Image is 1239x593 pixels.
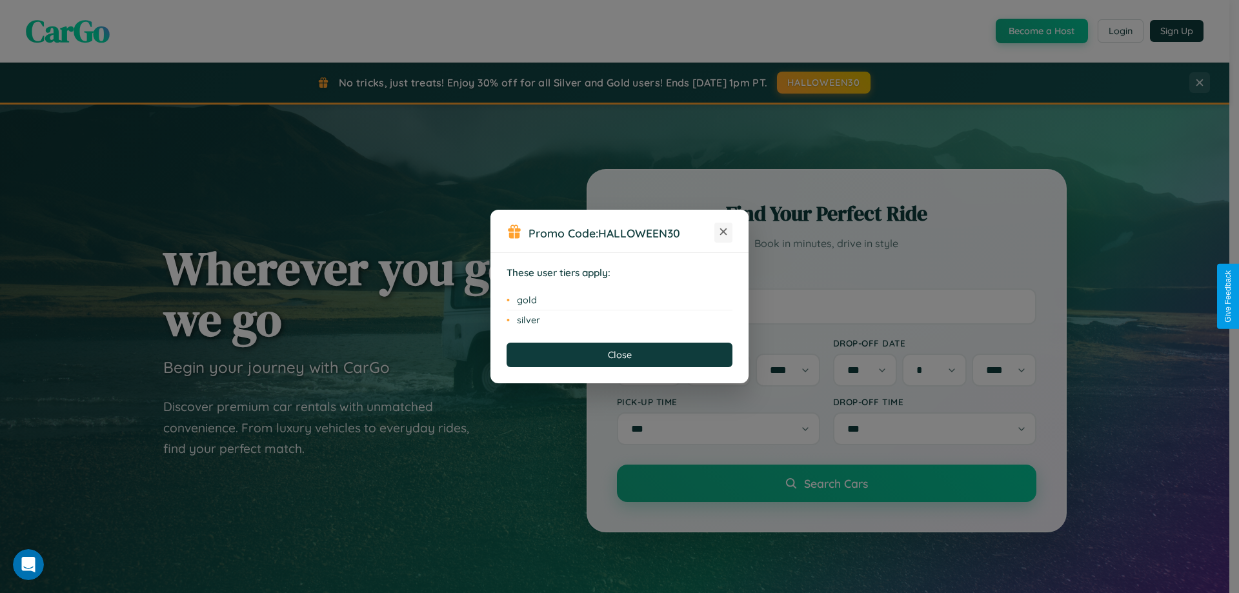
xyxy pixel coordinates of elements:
[507,343,732,367] button: Close
[13,549,44,580] iframe: Intercom live chat
[507,310,732,330] li: silver
[1224,270,1233,323] div: Give Feedback
[598,226,680,240] b: HALLOWEEN30
[529,226,714,240] h3: Promo Code:
[507,266,610,279] strong: These user tiers apply:
[507,290,732,310] li: gold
